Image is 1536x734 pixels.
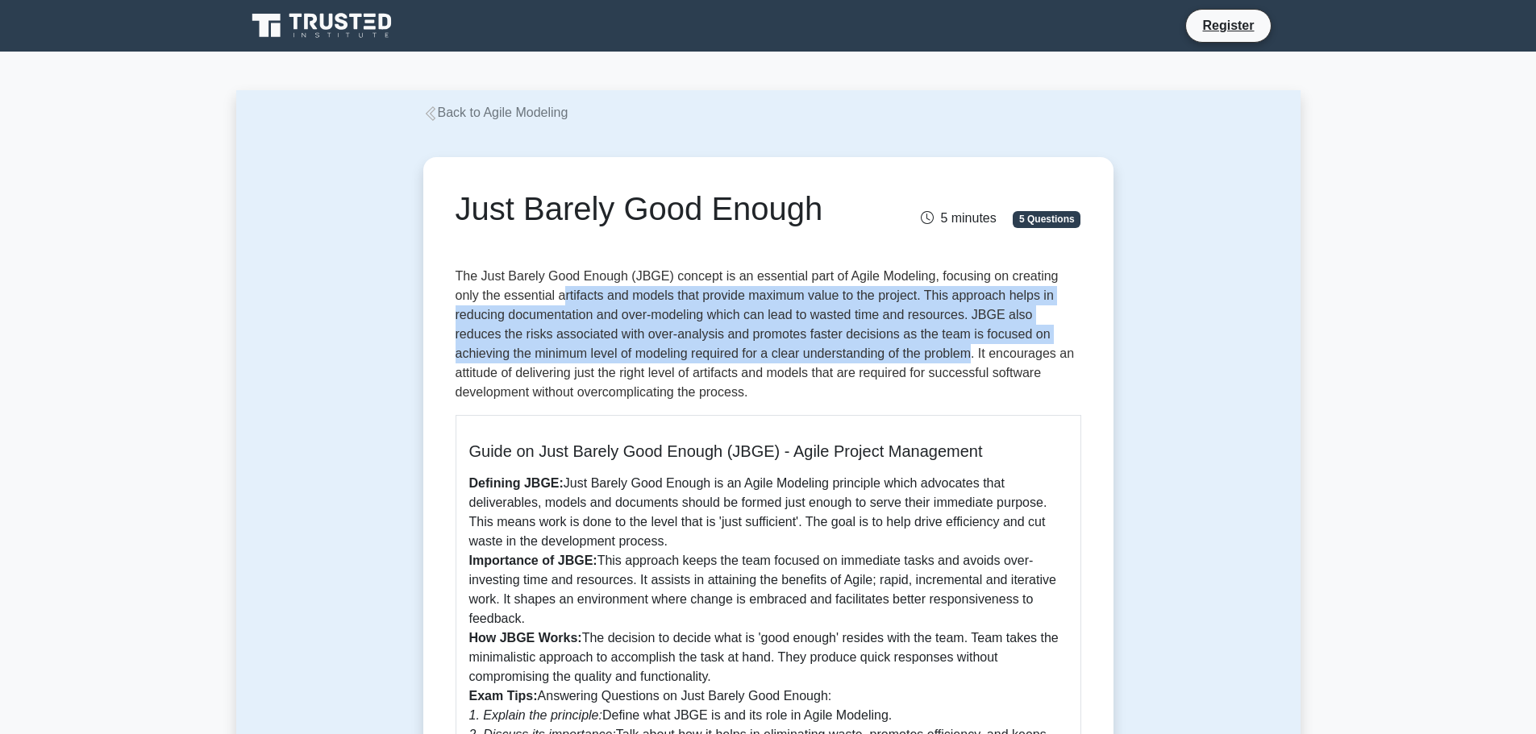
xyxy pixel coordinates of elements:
span: 5 Questions [1013,211,1080,227]
b: Defining JBGE: [469,476,564,490]
b: Exam Tips: [469,689,538,703]
h1: Just Barely Good Enough [456,189,866,228]
a: Register [1193,15,1263,35]
b: Importance of JBGE: [469,554,597,567]
p: The Just Barely Good Enough (JBGE) concept is an essential part of Agile Modeling, focusing on cr... [456,267,1081,402]
span: 5 minutes [921,211,996,225]
i: 1. Explain the principle: [469,708,602,722]
h5: Guide on Just Barely Good Enough (JBGE) - Agile Project Management [469,442,1068,461]
a: Back to Agile Modeling [423,106,568,119]
b: How JBGE Works: [469,631,582,645]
